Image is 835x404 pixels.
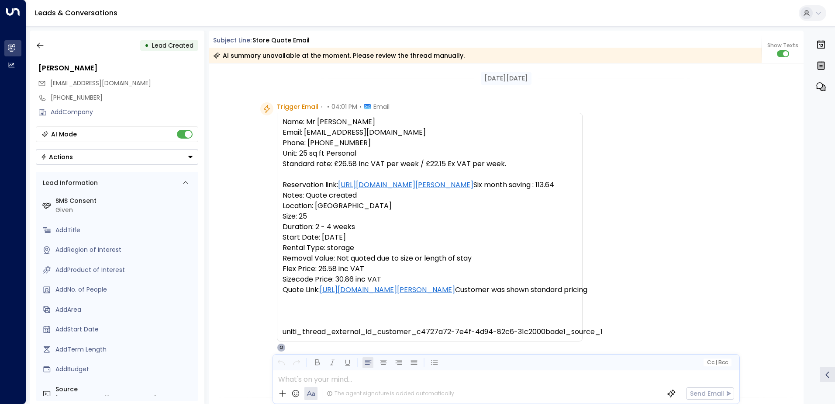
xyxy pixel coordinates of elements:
[213,51,465,60] div: AI summary unavailable at the moment. Please review the thread manually.
[283,117,577,337] pre: Name: Mr [PERSON_NAME] Email: [EMAIL_ADDRESS][DOMAIN_NAME] Phone: [PHONE_NUMBER] Unit: 25 sq ft P...
[327,102,329,111] span: •
[145,38,149,53] div: •
[50,79,151,87] span: [EMAIL_ADDRESS][DOMAIN_NAME]
[50,79,151,88] span: alex.j.call.000@gmail.com
[331,102,357,111] span: 04:01 PM
[36,149,198,165] div: Button group with a nested menu
[338,180,473,190] a: [URL][DOMAIN_NAME][PERSON_NAME]
[51,130,77,139] div: AI Mode
[291,357,302,368] button: Redo
[373,102,390,111] span: Email
[276,357,286,368] button: Undo
[321,102,323,111] span: •
[55,305,195,314] div: AddArea
[55,205,195,215] div: Given
[359,102,362,111] span: •
[703,359,731,367] button: Cc|Bcc
[51,108,198,117] div: AddCompany
[51,93,198,102] div: [PHONE_NUMBER]
[277,102,318,111] span: Trigger Email
[715,359,717,366] span: |
[320,285,455,295] a: [URL][DOMAIN_NAME][PERSON_NAME]
[55,285,195,294] div: AddNo. of People
[41,153,73,161] div: Actions
[55,345,195,354] div: AddTerm Length
[55,265,195,275] div: AddProduct of Interest
[36,149,198,165] button: Actions
[213,36,252,45] span: Subject Line:
[40,178,98,188] div: Lead Information
[55,245,195,254] div: AddRegion of Interest
[277,343,286,352] div: O
[327,390,454,397] div: The agent signature is added automatically
[55,385,195,394] label: Source
[707,359,728,366] span: Cc Bcc
[38,63,198,73] div: [PERSON_NAME]
[252,36,310,45] div: Store Quote Email
[481,72,531,85] div: [DATE][DATE]
[55,226,195,235] div: AddTitle
[767,42,798,49] span: Show Texts
[55,196,195,205] label: SMS Consent
[152,41,193,50] span: Lead Created
[35,8,117,18] a: Leads & Conversations
[55,325,195,334] div: AddStart Date
[55,394,195,403] div: [EMAIL_ADDRESS][DOMAIN_NAME]
[55,365,195,374] div: AddBudget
